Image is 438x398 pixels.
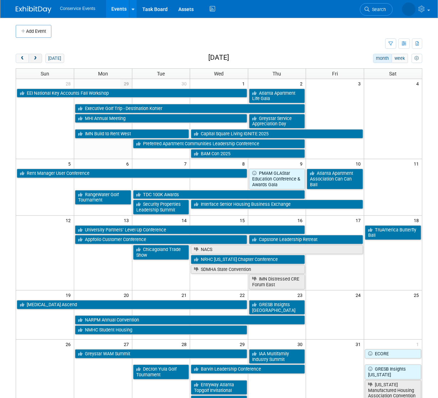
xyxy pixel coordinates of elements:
[41,71,49,77] span: Sun
[75,114,247,123] a: MHI Annual Meeting
[357,79,364,88] span: 3
[249,114,305,129] a: Greystar Service Appreciation Day
[191,265,305,274] a: SDMHA State Convention
[355,290,364,299] span: 24
[16,54,29,63] button: prev
[249,89,305,103] a: Atlanta Apartment Life Gala
[239,290,248,299] span: 22
[297,216,306,225] span: 16
[157,71,165,77] span: Tue
[181,216,190,225] span: 14
[249,274,305,289] a: IMN Distressed CRE Forum East
[370,7,386,12] span: Search
[75,315,305,325] a: NARPM Annual Convention
[299,79,306,88] span: 2
[45,54,64,63] button: [DATE]
[65,79,74,88] span: 28
[17,89,247,98] a: EEI National Key Accounts Fall Workshop
[183,159,190,168] span: 7
[75,235,247,244] a: Appfolio Customer Conference
[365,225,421,240] a: TruAmerica Butterfly Ball
[123,290,132,299] span: 20
[16,6,51,13] img: ExhibitDay
[75,349,247,358] a: Greystar WAM Summit
[389,71,397,77] span: Sat
[17,169,247,178] a: Rent Manager User Conference
[208,54,229,62] h2: [DATE]
[181,340,190,349] span: 28
[17,300,247,309] a: [MEDICAL_DATA] Ascend
[98,71,108,77] span: Mon
[181,79,190,88] span: 30
[355,216,364,225] span: 17
[123,216,132,225] span: 13
[307,169,363,189] a: Atlanta Apartment Association Can Can Ball
[413,290,422,299] span: 25
[181,290,190,299] span: 21
[133,190,305,199] a: TDC 100K Awards
[133,139,305,148] a: Preferred Apartment Communities Leadership Conference
[414,56,419,61] i: Personalize Calendar
[191,129,363,138] a: Capital Square Living IGNITE 2025
[191,380,247,395] a: Entryway Atlanta Topgolf Invitational
[133,200,189,214] a: Security Properties Leadership Summit
[67,159,74,168] span: 5
[191,255,305,264] a: NRHC [US_STATE] Chapter Conference
[412,54,422,63] button: myCustomButton
[29,54,42,63] button: next
[413,216,422,225] span: 18
[133,245,189,260] a: Chicagoland Trade Show
[191,149,305,158] a: BAM Con 2025
[332,71,338,77] span: Fri
[297,290,306,299] span: 23
[214,71,224,77] span: Wed
[191,245,363,254] a: NACS
[16,25,51,38] button: Add Event
[239,216,248,225] span: 15
[392,54,408,63] button: week
[75,190,131,205] a: RangeWater Golf Tournament
[249,169,305,189] a: PMAM GLAStar Education Conference & Awards Gala
[402,2,416,16] img: Amiee Griffey
[191,365,305,374] a: Barvin Leadership Conference
[249,300,305,315] a: GRESB Insights [GEOGRAPHIC_DATA]
[241,159,248,168] span: 8
[75,325,247,335] a: NMHC Student Housing
[365,349,421,358] a: ECORE
[249,349,305,364] a: IAA Multifamily Industry Summit
[65,216,74,225] span: 12
[373,54,392,63] button: month
[120,79,132,88] span: 29
[249,235,363,244] a: Capstone Leadership Retreat
[365,365,421,379] a: GRESB Insights [US_STATE]
[191,200,363,209] a: Interface Senior Housing Business Exchange
[60,6,95,11] span: Conservice Events
[273,71,281,77] span: Thu
[239,340,248,349] span: 29
[299,159,306,168] span: 9
[297,340,306,349] span: 30
[65,290,74,299] span: 19
[416,340,422,349] span: 1
[360,3,393,16] a: Search
[413,159,422,168] span: 11
[241,79,248,88] span: 1
[416,79,422,88] span: 4
[123,340,132,349] span: 27
[355,340,364,349] span: 31
[75,104,305,113] a: Executive Golf Trip - Destination Kohler
[75,225,305,235] a: University Partners’ Level Up Conference
[126,159,132,168] span: 6
[133,365,189,379] a: Decron Yula Golf Tournament
[355,159,364,168] span: 10
[75,129,189,138] a: IMN Build to Rent West
[65,340,74,349] span: 26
